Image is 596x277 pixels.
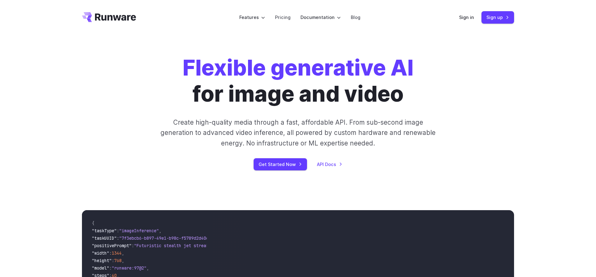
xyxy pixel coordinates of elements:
span: { [92,220,94,226]
a: Sign in [459,14,474,21]
span: : [109,250,112,256]
span: , [122,250,124,256]
a: Sign up [481,11,514,23]
a: Pricing [275,14,291,21]
p: Create high-quality media through a fast, affordable API. From sub-second image generation to adv... [160,117,436,148]
span: : [117,228,119,233]
span: "runware:97@2" [112,265,147,271]
span: , [159,228,161,233]
span: : [109,265,112,271]
label: Features [239,14,265,21]
span: , [147,265,149,271]
span: "positivePrompt" [92,243,132,248]
span: "taskUUID" [92,235,117,241]
span: "height" [92,258,112,263]
span: : [112,258,114,263]
span: 1344 [112,250,122,256]
span: "Futuristic stealth jet streaking through a neon-lit cityscape with glowing purple exhaust" [134,243,360,248]
span: "model" [92,265,109,271]
a: Get Started Now [254,158,307,170]
span: "width" [92,250,109,256]
span: 768 [114,258,122,263]
span: "7f3ebcb6-b897-49e1-b98c-f5789d2d40d7" [119,235,214,241]
span: "imageInference" [119,228,159,233]
h1: for image and video [183,55,413,107]
span: : [117,235,119,241]
strong: Flexible generative AI [183,54,413,81]
label: Documentation [300,14,341,21]
span: , [122,258,124,263]
span: "taskType" [92,228,117,233]
a: Go to / [82,12,136,22]
a: Blog [351,14,360,21]
a: API Docs [317,161,342,168]
span: : [132,243,134,248]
